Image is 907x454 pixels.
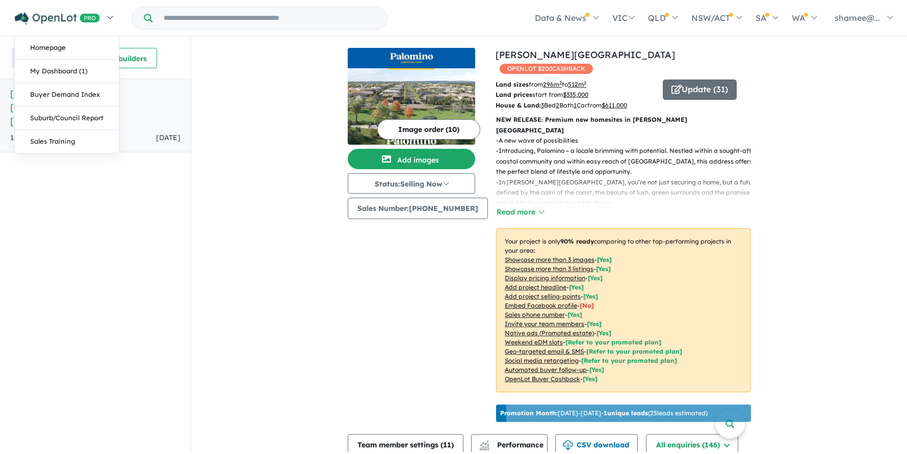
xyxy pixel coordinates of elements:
u: Weekend eDM slots [505,338,563,346]
p: NEW RELEASE: Premium new homesites in [PERSON_NAME][GEOGRAPHIC_DATA] [496,115,750,136]
p: start from [496,90,655,100]
span: sharnee@... [835,13,880,23]
span: [ Yes ] [567,311,582,318]
u: Add project selling-points [505,292,581,300]
u: 296 m [543,81,562,88]
b: Land prices [496,91,532,98]
button: Read more [496,206,544,218]
button: Sales Number:[PHONE_NUMBER] [348,198,488,219]
button: Update (31) [663,79,737,100]
button: Image order (10) [377,119,480,140]
span: [Yes] [597,329,611,337]
b: Promotion Month: [500,409,558,417]
u: Native ads (Promoted estate) [505,329,594,337]
u: Automated buyer follow-up [505,366,587,373]
p: - Introducing, Palomino – a locale brimming with potential. Nestled within a sought-after coastal... [496,146,759,177]
u: OpenLot Buyer Cashback [505,375,580,383]
a: Buyer Demand Index [15,83,119,106]
span: [ Yes ] [583,292,598,300]
p: Bed Bath Car from [496,100,655,111]
u: Sales phone number [505,311,565,318]
u: Display pricing information [505,274,585,282]
span: [Yes] [589,366,604,373]
u: $ 611,000 [602,101,627,109]
p: from [496,79,655,90]
p: - A new wave of possibilities [496,136,759,146]
u: 2 [556,101,559,109]
sup: 2 [559,80,562,86]
p: [DATE] - [DATE] - ( 25 leads estimated) [500,409,708,418]
b: 90 % ready [560,237,594,245]
input: Try estate name, suburb, builder or developer [154,7,385,29]
p: Your project is only comparing to other top-performing projects in your area: - - - - - - - - - -... [496,228,750,392]
u: 3 [541,101,544,109]
b: 1 unique leads [604,409,648,417]
u: Embed Facebook profile [505,302,577,309]
span: OPENLOT $ 200 CASHBACK [500,64,593,74]
span: [ Yes ] [587,320,602,328]
a: My Dashboard (1) [15,60,119,83]
img: line-chart.svg [480,440,489,446]
span: Performance [481,440,543,449]
u: 1 [574,101,577,109]
u: Showcase more than 3 images [505,256,594,263]
u: $ 335,000 [563,91,588,98]
span: [Refer to your promoted plan] [581,357,677,364]
sup: 2 [584,80,586,86]
span: [ Yes ] [597,256,612,263]
span: [Refer to your promoted plan] [565,338,661,346]
b: Land sizes [496,81,529,88]
u: Showcase more than 3 listings [505,265,593,273]
span: 11 [443,440,451,449]
u: 512 m [568,81,586,88]
span: [ Yes ] [569,283,584,291]
img: Openlot PRO Logo White [15,12,100,25]
div: 146 Enquir ies [10,132,101,144]
u: Invite your team members [505,320,584,328]
img: bar-chart.svg [479,444,489,450]
a: Homepage [15,36,119,60]
span: [Yes] [583,375,598,383]
button: Add images [348,149,475,169]
u: Add project headline [505,283,566,291]
u: Geo-targeted email & SMS [505,348,584,355]
span: [ Yes ] [588,274,603,282]
span: [Refer to your promoted plan] [586,348,682,355]
a: Palomino - Armstrong Creek LogoPalomino - Armstrong Creek [348,48,475,145]
span: [ No ] [580,302,594,309]
span: to [562,81,586,88]
u: Social media retargeting [505,357,579,364]
b: House & Land: [496,101,541,109]
span: [DATE] [156,133,180,142]
a: [PERSON_NAME][GEOGRAPHIC_DATA] [496,49,675,61]
img: download icon [563,440,573,450]
img: Palomino - Armstrong Creek [348,68,475,145]
a: Sales Training [15,130,119,153]
img: Palomino - Armstrong Creek Logo [352,52,471,64]
span: [ Yes ] [596,265,611,273]
p: - In [PERSON_NAME][GEOGRAPHIC_DATA], you’re not just securing a home, but a future defined by the... [496,177,759,208]
button: Status:Selling Now [348,173,475,194]
h5: [PERSON_NAME][GEOGRAPHIC_DATA] , [GEOGRAPHIC_DATA] [10,87,180,128]
a: Suburb/Council Report [15,106,119,130]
